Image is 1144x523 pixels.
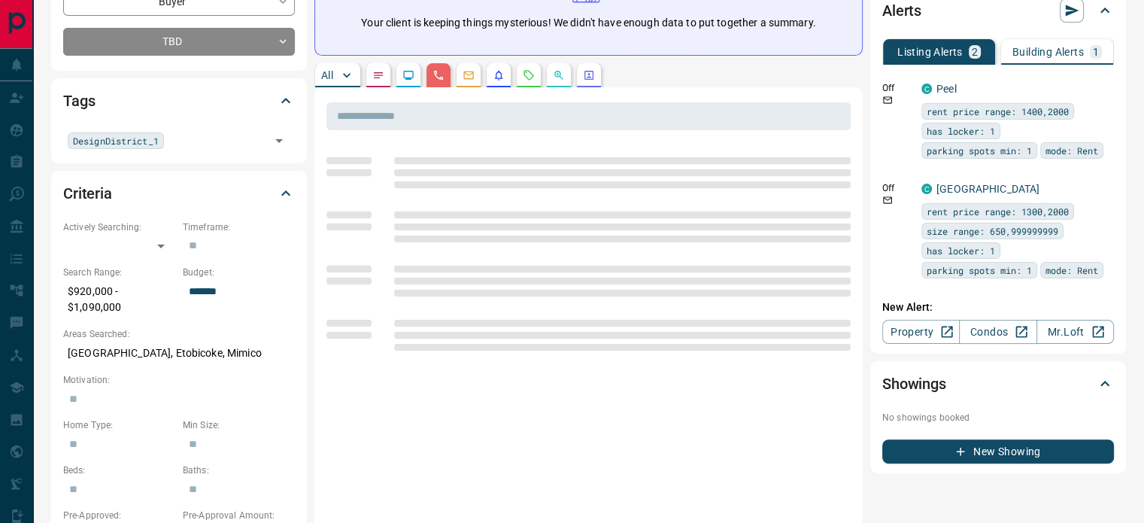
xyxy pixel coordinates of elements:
[897,47,963,57] p: Listing Alerts
[882,81,912,95] p: Off
[63,341,295,366] p: [GEOGRAPHIC_DATA], Etobicoke, Mimico
[63,83,295,119] div: Tags
[63,181,112,205] h2: Criteria
[63,89,95,113] h2: Tags
[183,266,295,279] p: Budget:
[936,83,957,95] a: Peel
[493,69,505,81] svg: Listing Alerts
[63,464,175,477] p: Beds:
[432,69,445,81] svg: Calls
[269,130,290,151] button: Open
[927,123,995,138] span: has locker: 1
[882,181,912,195] p: Off
[553,69,565,81] svg: Opportunities
[921,84,932,94] div: condos.ca
[927,263,1032,278] span: parking spots min: 1
[1093,47,1099,57] p: 1
[882,372,946,396] h2: Showings
[63,373,295,387] p: Motivation:
[882,95,893,105] svg: Email
[927,204,1069,219] span: rent price range: 1300,2000
[583,69,595,81] svg: Agent Actions
[63,279,175,320] p: $920,000 - $1,090,000
[321,70,333,81] p: All
[882,439,1114,464] button: New Showing
[63,220,175,234] p: Actively Searching:
[921,184,932,194] div: condos.ca
[372,69,384,81] svg: Notes
[183,509,295,522] p: Pre-Approval Amount:
[63,509,175,522] p: Pre-Approved:
[1045,263,1098,278] span: mode: Rent
[183,418,295,432] p: Min Size:
[1012,47,1084,57] p: Building Alerts
[463,69,475,81] svg: Emails
[1045,143,1098,158] span: mode: Rent
[523,69,535,81] svg: Requests
[63,266,175,279] p: Search Range:
[402,69,414,81] svg: Lead Browsing Activity
[927,223,1058,239] span: size range: 650,999999999
[927,143,1032,158] span: parking spots min: 1
[63,28,295,56] div: TBD
[63,175,295,211] div: Criteria
[936,183,1039,195] a: [GEOGRAPHIC_DATA]
[882,411,1114,424] p: No showings booked
[183,464,295,477] p: Baths:
[927,243,995,258] span: has locker: 1
[361,15,815,31] p: Your client is keeping things mysterious! We didn't have enough data to put together a summary.
[63,327,295,341] p: Areas Searched:
[959,320,1036,344] a: Condos
[882,300,1114,315] p: New Alert:
[882,320,960,344] a: Property
[882,366,1114,402] div: Showings
[927,104,1069,119] span: rent price range: 1400,2000
[882,195,893,205] svg: Email
[73,133,159,148] span: DesignDistrict_1
[972,47,978,57] p: 2
[1036,320,1114,344] a: Mr.Loft
[63,418,175,432] p: Home Type:
[183,220,295,234] p: Timeframe:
